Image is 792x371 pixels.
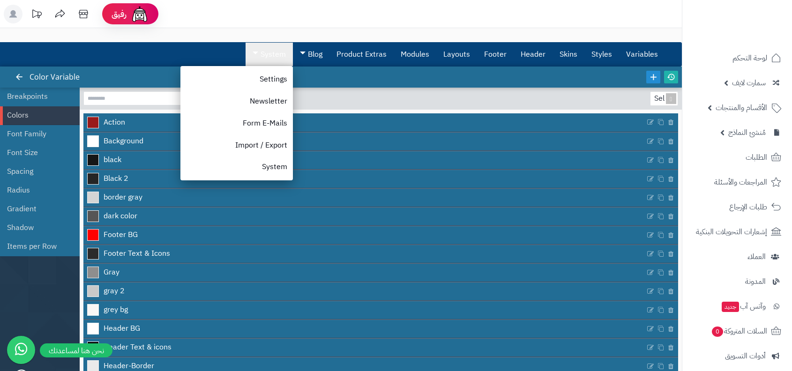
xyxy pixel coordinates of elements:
[688,245,786,268] a: العملاء
[553,43,584,66] a: Skins
[394,43,436,66] a: Modules
[746,151,767,164] span: الطلبات
[688,47,786,69] a: لوحة التحكم
[514,43,553,66] a: Header
[180,156,293,178] a: System
[711,325,767,338] span: السلات المتروكة
[7,143,66,162] a: Font Size
[477,43,514,66] a: Footer
[130,5,149,23] img: ai-face.png
[722,302,739,312] span: جديد
[716,101,767,114] span: الأقسام والمنتجات
[104,323,140,334] span: Header BG
[180,112,293,134] a: Form E-Mails
[104,267,120,278] span: Gray
[104,286,125,297] span: gray 2
[83,282,645,300] a: gray 2
[83,133,645,150] a: Background
[688,171,786,193] a: المراجعات والأسئلة
[745,275,766,288] span: المدونة
[584,43,619,66] a: Styles
[7,106,66,125] a: Colors
[688,270,786,293] a: المدونة
[7,218,66,237] a: Shadow
[83,339,645,356] a: Header Text & icons
[7,125,66,143] a: Font Family
[83,264,645,282] a: Gray
[104,192,142,203] span: border gray
[293,43,329,66] a: Blog
[104,117,125,128] span: Action
[714,176,767,189] span: المراجعات والأسئلة
[712,326,723,337] span: 0
[17,67,89,88] div: Color Variable
[104,248,170,259] span: Footer Text & Icons
[688,196,786,218] a: طلبات الإرجاع
[83,245,645,263] a: Footer Text & Icons
[688,146,786,169] a: الطلبات
[688,345,786,367] a: أدوات التسويق
[104,136,143,147] span: Background
[729,200,767,214] span: طلبات الإرجاع
[688,295,786,318] a: وآتس آبجديد
[104,342,172,353] span: Header Text & icons
[7,200,66,218] a: Gradient
[7,181,66,200] a: Radius
[83,189,645,207] a: border gray
[104,155,121,165] span: black
[688,221,786,243] a: إشعارات التحويلات البنكية
[696,225,767,238] span: إشعارات التحويلات البنكية
[732,52,767,65] span: لوحة التحكم
[7,162,66,181] a: Spacing
[83,113,645,131] a: Action
[83,208,645,225] a: dark color
[104,173,128,184] span: Black 2
[246,43,293,66] a: System
[25,5,48,26] a: تحديثات المنصة
[436,43,477,66] a: Layouts
[104,230,138,240] span: Footer BG
[732,76,766,89] span: سمارت لايف
[728,126,766,139] span: مُنشئ النماذج
[721,300,766,313] span: وآتس آب
[83,226,645,244] a: Footer BG
[104,304,128,315] span: grey bg
[180,134,293,156] a: Import / Export
[7,237,66,256] a: Items per Row
[725,349,766,363] span: أدوات التسويق
[180,90,293,112] a: Newsletter
[650,92,676,105] div: Select...
[619,43,665,66] a: Variables
[688,320,786,342] a: السلات المتروكة0
[7,87,66,106] a: Breakpoints
[104,211,137,222] span: dark color
[728,24,783,44] img: logo-2.png
[112,8,127,20] span: رفيق
[83,170,645,188] a: Black 2
[180,68,293,90] a: Settings
[329,43,394,66] a: Product Extras
[747,250,766,263] span: العملاء
[83,320,645,338] a: Header BG
[83,301,645,319] a: grey bg
[83,151,645,169] a: black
